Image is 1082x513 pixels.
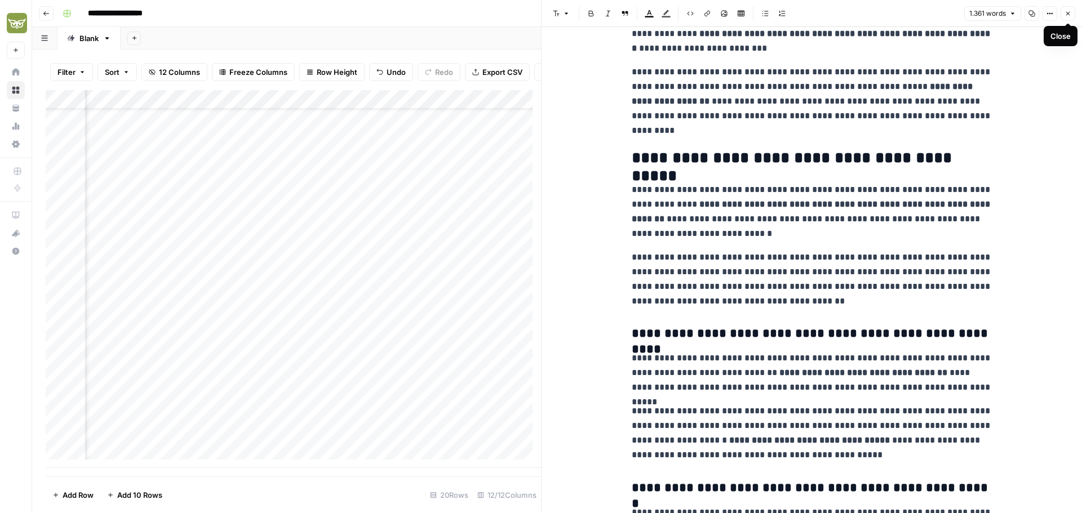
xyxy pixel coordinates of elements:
[97,63,137,81] button: Sort
[141,63,207,81] button: 12 Columns
[7,9,25,37] button: Workspace: Evergreen Media
[969,8,1006,19] span: 1.361 words
[7,206,25,224] a: AirOps Academy
[482,66,522,78] span: Export CSV
[299,63,365,81] button: Row Height
[212,63,295,81] button: Freeze Columns
[473,486,541,504] div: 12/12 Columns
[435,66,453,78] span: Redo
[105,66,119,78] span: Sort
[159,66,200,78] span: 12 Columns
[1050,30,1071,42] div: Close
[7,117,25,135] a: Usage
[964,6,1021,21] button: 1.361 words
[7,242,25,260] button: Help + Support
[57,27,121,50] a: Blank
[117,489,162,501] span: Add 10 Rows
[7,224,25,242] button: What's new?
[100,486,169,504] button: Add 10 Rows
[387,66,406,78] span: Undo
[63,489,94,501] span: Add Row
[7,135,25,153] a: Settings
[7,81,25,99] a: Browse
[425,486,473,504] div: 20 Rows
[369,63,413,81] button: Undo
[7,13,27,33] img: Evergreen Media Logo
[418,63,460,81] button: Redo
[317,66,357,78] span: Row Height
[229,66,287,78] span: Freeze Columns
[465,63,530,81] button: Export CSV
[79,33,99,44] div: Blank
[7,225,24,242] div: What's new?
[57,66,76,78] span: Filter
[7,63,25,81] a: Home
[50,63,93,81] button: Filter
[7,99,25,117] a: Your Data
[46,486,100,504] button: Add Row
